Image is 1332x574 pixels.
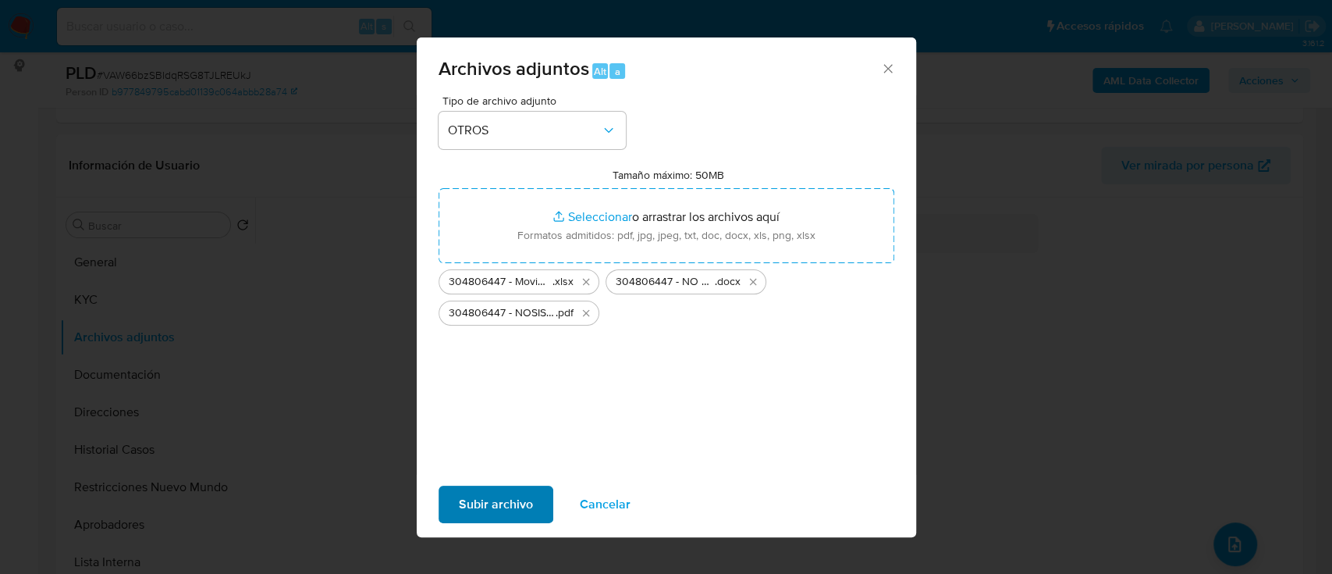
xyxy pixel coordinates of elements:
[577,304,595,323] button: Eliminar 304806447 - NOSIS_Manager_InformeIndividual_27365521587_620658_20251006130922.pdf
[439,263,894,326] ul: Archivos seleccionados
[880,61,894,75] button: Cerrar
[449,305,556,321] span: 304806447 - NOSIS_Manager_InformeIndividual_27365521587_620658_20251006130922
[448,123,601,138] span: OTROS
[594,64,606,79] span: Alt
[552,274,574,290] span: .xlsx
[449,274,552,290] span: 304806447 - Movimientos
[559,486,651,523] button: Cancelar
[439,486,553,523] button: Subir archivo
[439,112,626,149] button: OTROS
[442,95,630,106] span: Tipo de archivo adjunto
[580,487,630,522] span: Cancelar
[556,305,574,321] span: .pdf
[459,487,533,522] span: Subir archivo
[577,273,595,291] button: Eliminar 304806447 - Movimientos.xlsx
[616,274,715,290] span: 304806447 - NO ROI VAW66bzSBIdqRSG8TJLREUkJ_2025_09_18_01_03_45
[715,274,741,290] span: .docx
[613,168,724,182] label: Tamaño máximo: 50MB
[439,55,589,82] span: Archivos adjuntos
[615,64,620,79] span: a
[744,273,762,291] button: Eliminar 304806447 - NO ROI VAW66bzSBIdqRSG8TJLREUkJ_2025_09_18_01_03_45.docx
